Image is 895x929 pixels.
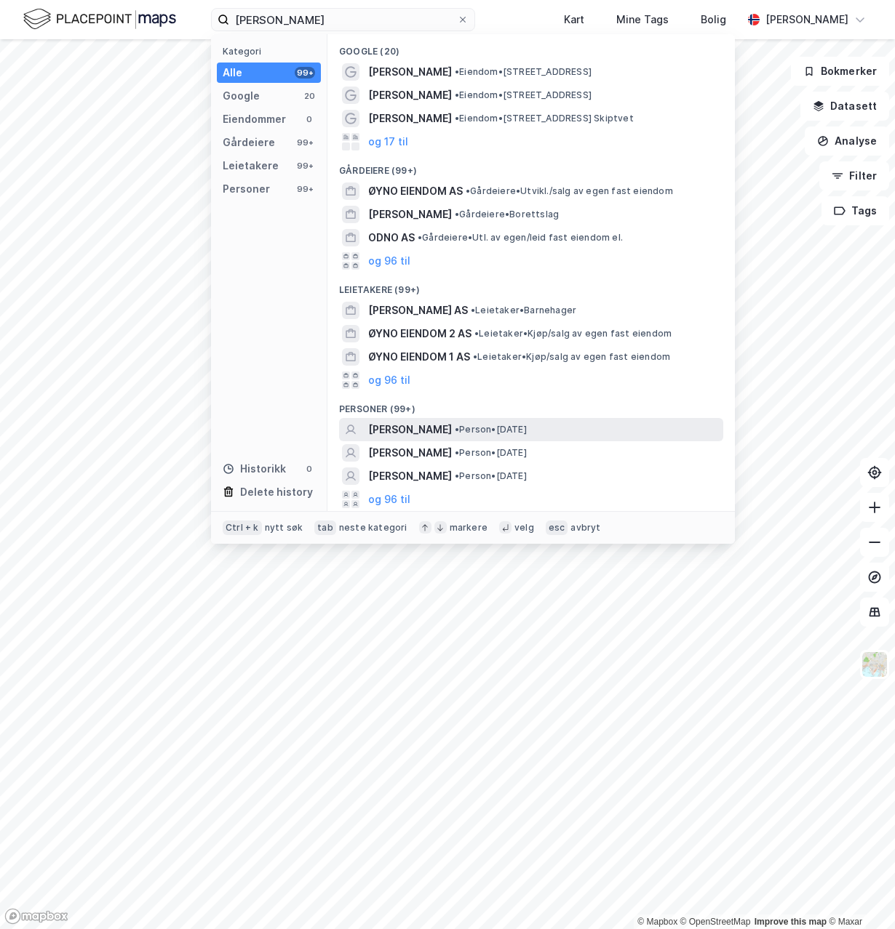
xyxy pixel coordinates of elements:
div: Gårdeiere [223,134,275,151]
span: [PERSON_NAME] [368,63,452,81]
div: Google (20) [327,34,735,60]
div: Eiendommer [223,110,286,128]
div: 20 [303,90,315,102]
div: Ctrl + k [223,520,262,535]
span: Eiendom • [STREET_ADDRESS] [455,66,592,78]
div: Mine Tags [616,11,669,28]
span: ODNO AS [368,229,415,246]
div: 0 [303,113,315,125]
button: Tags [822,196,889,225]
img: logo.f888ab2527a4732fd821a326f86c7f29.svg [23,7,176,32]
div: Alle [223,64,242,81]
iframe: Chat Widget [822,859,895,929]
span: ØYNO EIENDOM 1 AS [368,348,470,366]
img: Z [861,651,888,678]
div: Historikk [223,460,286,478]
button: og 96 til [368,252,410,270]
span: • [455,66,459,77]
span: • [466,185,470,196]
span: Gårdeiere • Utvikl./salg av egen fast eiendom [466,185,673,197]
input: Søk på adresse, matrikkel, gårdeiere, leietakere eller personer [229,9,457,31]
span: ØYNO EIENDOM 2 AS [368,325,472,342]
div: 99+ [295,67,315,79]
div: Leietakere [223,157,279,174]
span: Eiendom • [STREET_ADDRESS] Skiptvet [455,113,634,124]
span: Gårdeiere • Utl. av egen/leid fast eiendom el. [418,232,623,244]
div: Delete history [240,483,313,501]
a: Improve this map [755,917,827,927]
span: Person • [DATE] [455,424,527,435]
div: 99+ [295,183,315,195]
span: • [455,209,459,220]
button: Filter [819,161,889,190]
button: og 96 til [368,371,410,389]
div: Bolig [701,11,726,28]
div: 99+ [295,160,315,172]
div: 0 [303,463,315,475]
a: Mapbox homepage [4,908,68,925]
span: [PERSON_NAME] AS [368,302,468,319]
span: • [474,328,479,339]
div: 99+ [295,137,315,148]
span: • [455,113,459,124]
span: Leietaker • Kjøp/salg av egen fast eiendom [473,351,670,363]
button: Bokmerker [791,57,889,86]
a: OpenStreetMap [680,917,751,927]
button: Datasett [800,92,889,121]
span: • [418,232,422,243]
span: [PERSON_NAME] [368,444,452,462]
div: Personer (99+) [327,392,735,418]
button: og 96 til [368,491,410,508]
span: • [473,351,477,362]
span: Gårdeiere • Borettslag [455,209,559,220]
span: • [455,89,459,100]
span: Leietaker • Kjøp/salg av egen fast eiendom [474,328,672,339]
div: nytt søk [265,522,303,534]
div: Google [223,87,260,105]
span: • [455,470,459,481]
div: Kart [564,11,584,28]
span: Person • [DATE] [455,447,527,459]
span: • [455,447,459,458]
span: • [455,424,459,435]
span: [PERSON_NAME] [368,87,452,104]
span: • [471,305,475,315]
div: [PERSON_NAME] [765,11,848,28]
span: Person • [DATE] [455,470,527,482]
div: Kategori [223,46,321,57]
div: Leietakere (99+) [327,273,735,299]
button: Analyse [805,126,889,156]
span: Leietaker • Barnehager [471,305,576,316]
span: [PERSON_NAME] [368,467,452,485]
span: Eiendom • [STREET_ADDRESS] [455,89,592,101]
div: esc [546,520,568,535]
span: ØYNO EIENDOM AS [368,182,463,200]
div: avbryt [570,522,600,534]
div: tab [314,520,336,535]
button: og 17 til [368,133,408,150]
span: [PERSON_NAME] [368,206,452,223]
span: [PERSON_NAME] [368,110,452,127]
div: markere [450,522,488,534]
div: Personer [223,180,270,198]
a: Mapbox [637,917,677,927]
div: Gårdeiere (99+) [327,153,735,180]
div: velg [514,522,534,534]
span: [PERSON_NAME] [368,421,452,438]
div: neste kategori [339,522,407,534]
